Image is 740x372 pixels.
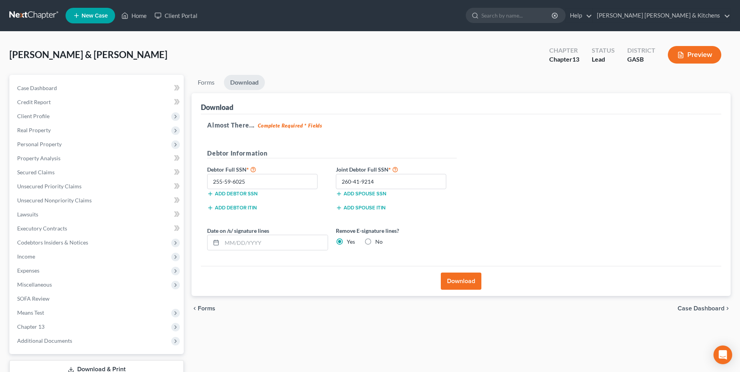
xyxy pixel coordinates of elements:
div: Chapter [549,46,579,55]
div: Chapter [549,55,579,64]
a: Case Dashboard [11,81,184,95]
div: District [627,46,655,55]
a: Property Analysis [11,151,184,165]
span: Personal Property [17,141,62,147]
i: chevron_left [192,305,198,312]
a: Case Dashboard chevron_right [678,305,731,312]
button: Preview [668,46,721,64]
span: Executory Contracts [17,225,67,232]
span: Credit Report [17,99,51,105]
span: 13 [572,55,579,63]
div: Status [592,46,615,55]
input: XXX-XX-XXXX [207,174,318,190]
span: Miscellaneous [17,281,52,288]
span: [PERSON_NAME] & [PERSON_NAME] [9,49,167,60]
span: Unsecured Priority Claims [17,183,82,190]
a: Client Portal [151,9,201,23]
span: Real Property [17,127,51,133]
a: Secured Claims [11,165,184,179]
button: Add debtor SSN [207,191,257,197]
span: New Case [82,13,108,19]
span: Expenses [17,267,39,274]
span: Forms [198,305,215,312]
a: SOFA Review [11,292,184,306]
button: Add debtor ITIN [207,205,257,211]
label: Date on /s/ signature lines [207,227,269,235]
button: Add spouse SSN [336,191,386,197]
h5: Debtor Information [207,149,457,158]
div: GASB [627,55,655,64]
span: SOFA Review [17,295,50,302]
span: Income [17,253,35,260]
h5: Almost There... [207,120,715,130]
button: chevron_left Forms [192,305,226,312]
strong: Complete Required * Fields [258,122,322,129]
span: Property Analysis [17,155,60,161]
a: Executory Contracts [11,221,184,236]
i: chevron_right [724,305,731,312]
div: Download [201,103,233,112]
label: Remove E-signature lines? [336,227,457,235]
span: Case Dashboard [678,305,724,312]
div: Open Intercom Messenger [713,345,732,364]
span: Lawsuits [17,211,38,218]
span: Secured Claims [17,169,55,175]
label: Joint Debtor Full SSN [332,165,461,174]
a: Home [117,9,151,23]
span: Means Test [17,309,44,316]
span: Codebtors Insiders & Notices [17,239,88,246]
input: MM/DD/YYYY [222,235,328,250]
button: Add spouse ITIN [336,205,385,211]
label: Debtor Full SSN [203,165,332,174]
button: Download [441,273,481,290]
input: XXX-XX-XXXX [336,174,446,190]
a: [PERSON_NAME] [PERSON_NAME] & Kitchens [593,9,730,23]
a: Help [566,9,592,23]
div: Lead [592,55,615,64]
span: Client Profile [17,113,50,119]
a: Lawsuits [11,207,184,221]
a: Credit Report [11,95,184,109]
span: Additional Documents [17,337,72,344]
input: Search by name... [481,8,553,23]
a: Unsecured Priority Claims [11,179,184,193]
a: Download [224,75,265,90]
span: Case Dashboard [17,85,57,91]
span: Unsecured Nonpriority Claims [17,197,92,204]
a: Unsecured Nonpriority Claims [11,193,184,207]
a: Forms [192,75,221,90]
label: Yes [347,238,355,246]
label: No [375,238,383,246]
span: Chapter 13 [17,323,44,330]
